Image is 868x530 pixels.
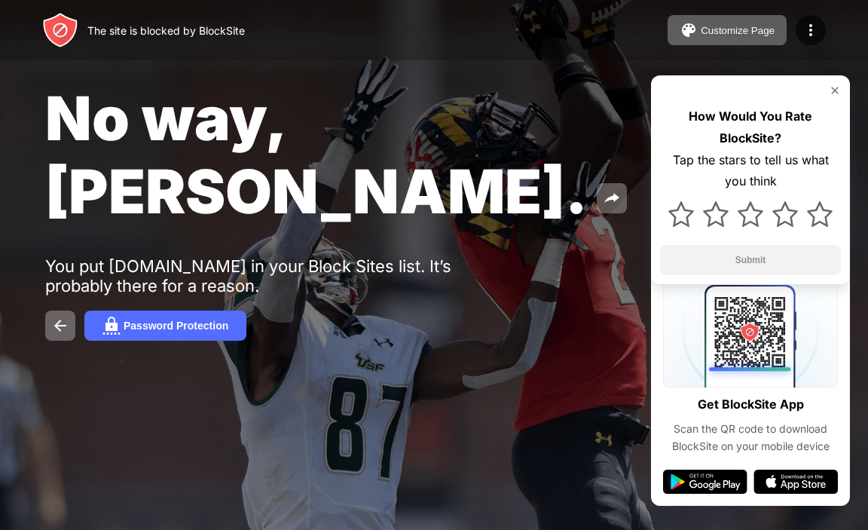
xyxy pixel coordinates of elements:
[703,201,729,227] img: star.svg
[42,12,78,48] img: header-logo.svg
[807,201,833,227] img: star.svg
[45,256,511,296] div: You put [DOMAIN_NAME] in your Block Sites list. It’s probably there for a reason.
[51,317,69,335] img: back.svg
[738,201,763,227] img: star.svg
[87,24,245,37] div: The site is blocked by BlockSite
[102,317,121,335] img: password.svg
[829,84,841,97] img: rate-us-close.svg
[668,15,787,45] button: Customize Page
[802,21,820,39] img: menu-icon.svg
[663,470,747,494] img: google-play.svg
[663,421,838,455] div: Scan the QR code to download BlockSite on your mobile device
[660,245,841,275] button: Submit
[124,320,228,332] div: Password Protection
[772,201,798,227] img: star.svg
[701,25,775,36] div: Customize Page
[603,189,621,207] img: share.svg
[680,21,698,39] img: pallet.svg
[660,106,841,149] div: How Would You Rate BlockSite?
[668,201,694,227] img: star.svg
[753,470,838,494] img: app-store.svg
[660,149,841,193] div: Tap the stars to tell us what you think
[45,81,588,228] span: No way, [PERSON_NAME].
[84,311,246,341] button: Password Protection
